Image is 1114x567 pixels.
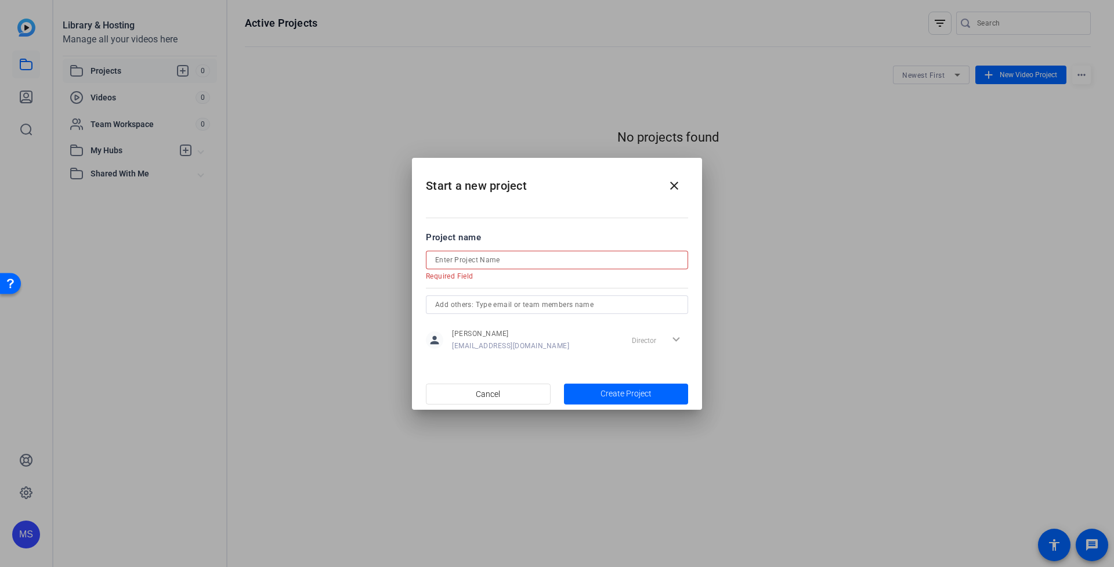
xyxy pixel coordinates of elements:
span: [EMAIL_ADDRESS][DOMAIN_NAME] [452,341,569,351]
button: Create Project [564,384,689,405]
input: Enter Project Name [435,253,679,267]
button: Cancel [426,384,551,405]
h2: Start a new project [412,158,702,205]
span: [PERSON_NAME] [452,329,569,338]
mat-icon: person [426,331,443,349]
span: Create Project [601,388,652,400]
mat-error: Required Field [426,269,679,281]
mat-icon: close [667,179,681,193]
input: Add others: Type email or team members name [435,298,679,312]
span: Cancel [476,383,500,405]
div: Project name [426,231,688,244]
